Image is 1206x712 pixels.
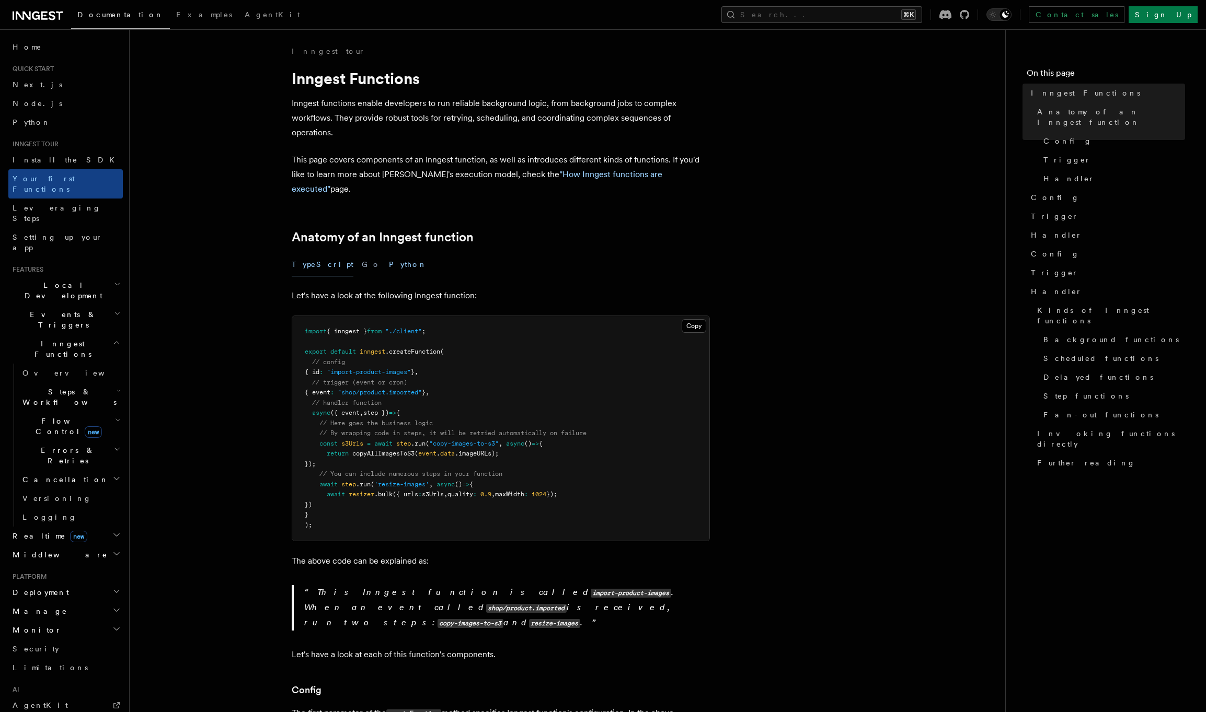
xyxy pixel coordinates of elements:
a: Logging [18,508,123,527]
button: Search...⌘K [721,6,922,23]
span: Step functions [1043,391,1129,401]
span: : [524,491,528,498]
a: Next.js [8,75,123,94]
span: , [426,389,429,396]
p: Let's have a look at each of this function's components. [292,647,710,662]
span: { id [305,368,319,376]
span: }); [546,491,557,498]
span: Handler [1043,173,1095,184]
button: Inngest Functions [8,334,123,364]
span: Handler [1031,286,1082,297]
a: Trigger [1027,263,1185,282]
span: }); [305,460,316,468]
span: () [455,481,462,488]
span: => [532,440,539,447]
span: Documentation [77,10,164,19]
code: copy-images-to-s3 [438,619,503,628]
span: Logging [22,513,77,521]
span: } [305,511,308,518]
button: TypeScript [292,253,353,276]
span: Platform [8,573,47,581]
span: Node.js [13,99,62,108]
a: Handler [1027,226,1185,244]
span: Next.js [13,80,62,89]
code: resize-images [529,619,580,628]
span: Inngest tour [8,140,59,148]
span: Cancellation [18,474,109,485]
button: Python [389,253,427,276]
span: Python [13,118,51,126]
span: event [418,450,437,457]
a: Node.js [8,94,123,113]
span: "copy-images-to-s3" [429,440,499,447]
span: { event [305,389,330,396]
a: Versioning [18,489,123,508]
span: // handler function [312,399,382,406]
code: shop/product.imported [486,604,567,613]
a: Handler [1027,282,1185,301]
span: new [85,426,102,438]
span: 'resize-images' [374,481,429,488]
a: Contact sales [1029,6,1124,23]
a: Anatomy of an Inngest function [292,230,474,244]
span: step [396,440,411,447]
span: Limitations [13,663,88,672]
span: : [330,389,334,396]
a: Documentation [71,3,170,29]
span: // You can include numerous steps in your function [319,470,502,477]
a: Examples [170,3,238,28]
span: .run [411,440,426,447]
span: ; [422,328,426,335]
button: Manage [8,602,123,621]
span: => [389,409,396,416]
span: await [319,481,338,488]
span: "shop/product.imported" [338,389,422,396]
button: Middleware [8,545,123,564]
h4: On this page [1027,67,1185,84]
span: Setting up your app [13,233,102,252]
button: Monitor [8,621,123,639]
span: : [473,491,477,498]
a: AgentKit [238,3,306,28]
span: Anatomy of an Inngest function [1037,107,1185,127]
span: ( [371,481,374,488]
span: "./client" [385,328,422,335]
button: Errors & Retries [18,441,123,470]
span: quality [447,491,473,498]
span: s3Urls [341,440,363,447]
span: Steps & Workflows [18,387,117,407]
p: The above code can be explained as: [292,554,710,568]
button: Copy [682,319,706,333]
span: .createFunction [385,348,440,355]
span: async [437,481,455,488]
button: Toggle dark mode [986,8,1012,21]
a: Inngest tour [292,46,365,56]
a: Step functions [1039,387,1185,405]
a: Config [1039,132,1185,150]
p: This page covers components of an Inngest function, as well as introduces different kinds of func... [292,153,710,196]
span: } [411,368,415,376]
span: Events & Triggers [8,309,114,330]
span: Monitor [8,625,62,635]
kbd: ⌘K [901,9,916,20]
button: Events & Triggers [8,305,123,334]
span: maxWidth [495,491,524,498]
a: Home [8,38,123,56]
span: inngest [360,348,385,355]
span: AI [8,685,19,694]
span: 1024 [532,491,546,498]
span: Errors & Retries [18,445,113,466]
span: Config [1031,192,1079,203]
span: { [396,409,400,416]
span: s3Urls [422,491,444,498]
span: copyAllImagesToS3 [352,450,415,457]
a: Trigger [1039,150,1185,169]
button: Go [362,253,381,276]
span: }) [305,501,312,508]
span: // config [312,358,345,366]
span: Flow Control [18,416,115,437]
button: Steps & Workflows [18,382,123,412]
button: Deployment [8,583,123,602]
span: ( [415,450,418,457]
span: Manage [8,606,67,616]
